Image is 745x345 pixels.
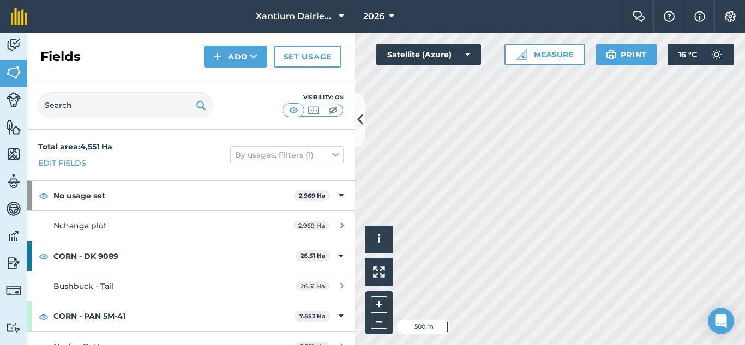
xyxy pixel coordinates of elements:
img: svg+xml;base64,PHN2ZyB4bWxucz0iaHR0cDovL3d3dy53My5vcmcvMjAwMC9zdmciIHdpZHRoPSIxOCIgaGVpZ2h0PSIyNC... [39,189,49,202]
span: Xantium Dairies [GEOGRAPHIC_DATA] [256,10,334,23]
div: No usage set2.969 Ha [27,181,355,210]
a: Nchanga plot2.969 Ha [27,211,355,240]
span: Nchanga plot [53,221,107,231]
img: svg+xml;base64,PHN2ZyB4bWxucz0iaHR0cDovL3d3dy53My5vcmcvMjAwMC9zdmciIHdpZHRoPSIxOCIgaGVpZ2h0PSIyNC... [39,250,49,263]
img: svg+xml;base64,PHN2ZyB4bWxucz0iaHR0cDovL3d3dy53My5vcmcvMjAwMC9zdmciIHdpZHRoPSIxOCIgaGVpZ2h0PSIyNC... [39,310,49,323]
div: CORN - DK 908926.51 Ha [27,241,355,271]
img: svg+xml;base64,PHN2ZyB4bWxucz0iaHR0cDovL3d3dy53My5vcmcvMjAwMC9zdmciIHdpZHRoPSIxNCIgaGVpZ2h0PSIyNC... [214,50,221,63]
img: Two speech bubbles overlapping with the left bubble in the forefront [632,11,645,22]
img: Four arrows, one pointing top left, one top right, one bottom right and the last bottom left [373,266,385,278]
a: Bushbuck - Tail26.51 Ha [27,271,355,301]
img: svg+xml;base64,PHN2ZyB4bWxucz0iaHR0cDovL3d3dy53My5vcmcvMjAwMC9zdmciIHdpZHRoPSIxNyIgaGVpZ2h0PSIxNy... [694,10,705,23]
img: svg+xml;base64,PD94bWwgdmVyc2lvbj0iMS4wIiBlbmNvZGluZz0idXRmLTgiPz4KPCEtLSBHZW5lcmF0b3I6IEFkb2JlIE... [6,283,21,298]
button: – [371,313,387,329]
img: svg+xml;base64,PHN2ZyB4bWxucz0iaHR0cDovL3d3dy53My5vcmcvMjAwMC9zdmciIHdpZHRoPSI1MCIgaGVpZ2h0PSI0MC... [307,105,320,116]
img: A cog icon [724,11,737,22]
span: 2026 [363,10,384,23]
h2: Fields [40,48,81,65]
img: svg+xml;base64,PHN2ZyB4bWxucz0iaHR0cDovL3d3dy53My5vcmcvMjAwMC9zdmciIHdpZHRoPSI1MCIgaGVpZ2h0PSI0MC... [326,105,340,116]
button: Satellite (Azure) [376,44,481,65]
div: CORN - PAN 5M-417.552 Ha [27,301,355,331]
img: svg+xml;base64,PHN2ZyB4bWxucz0iaHR0cDovL3d3dy53My5vcmcvMjAwMC9zdmciIHdpZHRoPSIxOSIgaGVpZ2h0PSIyNC... [606,48,616,61]
img: svg+xml;base64,PD94bWwgdmVyc2lvbj0iMS4wIiBlbmNvZGluZz0idXRmLTgiPz4KPCEtLSBHZW5lcmF0b3I6IEFkb2JlIE... [6,173,21,190]
img: A question mark icon [663,11,676,22]
img: fieldmargin Logo [11,8,27,25]
img: svg+xml;base64,PHN2ZyB4bWxucz0iaHR0cDovL3d3dy53My5vcmcvMjAwMC9zdmciIHdpZHRoPSI1NiIgaGVpZ2h0PSI2MC... [6,119,21,135]
button: Print [596,44,657,65]
img: svg+xml;base64,PD94bWwgdmVyc2lvbj0iMS4wIiBlbmNvZGluZz0idXRmLTgiPz4KPCEtLSBHZW5lcmF0b3I6IEFkb2JlIE... [6,228,21,244]
button: Measure [504,44,585,65]
button: Add [204,46,267,68]
img: svg+xml;base64,PHN2ZyB4bWxucz0iaHR0cDovL3d3dy53My5vcmcvMjAwMC9zdmciIHdpZHRoPSI1NiIgaGVpZ2h0PSI2MC... [6,64,21,81]
strong: 2.969 Ha [299,192,326,199]
span: Bushbuck - Tail [53,281,113,291]
button: By usages, Filters (1) [230,146,344,164]
img: svg+xml;base64,PD94bWwgdmVyc2lvbj0iMS4wIiBlbmNvZGluZz0idXRmLTgiPz4KPCEtLSBHZW5lcmF0b3I6IEFkb2JlIE... [706,44,728,65]
strong: 26.51 Ha [301,252,326,259]
img: svg+xml;base64,PD94bWwgdmVyc2lvbj0iMS4wIiBlbmNvZGluZz0idXRmLTgiPz4KPCEtLSBHZW5lcmF0b3I6IEFkb2JlIE... [6,323,21,333]
img: svg+xml;base64,PHN2ZyB4bWxucz0iaHR0cDovL3d3dy53My5vcmcvMjAwMC9zdmciIHdpZHRoPSI1NiIgaGVpZ2h0PSI2MC... [6,146,21,162]
span: 26.51 Ha [296,281,329,290]
img: svg+xml;base64,PD94bWwgdmVyc2lvbj0iMS4wIiBlbmNvZGluZz0idXRmLTgiPz4KPCEtLSBHZW5lcmF0b3I6IEFkb2JlIE... [6,92,21,107]
span: 16 ° C [678,44,697,65]
button: 16 °C [668,44,734,65]
img: Ruler icon [516,49,527,60]
strong: 7.552 Ha [299,312,326,320]
span: i [377,232,381,246]
button: + [371,296,387,313]
strong: Total area : 4,551 Ha [38,142,112,152]
img: svg+xml;base64,PHN2ZyB4bWxucz0iaHR0cDovL3d3dy53My5vcmcvMjAwMC9zdmciIHdpZHRoPSIxOSIgaGVpZ2h0PSIyNC... [196,99,206,112]
a: Set usage [274,46,341,68]
strong: No usage set [53,181,294,210]
img: svg+xml;base64,PD94bWwgdmVyc2lvbj0iMS4wIiBlbmNvZGluZz0idXRmLTgiPz4KPCEtLSBHZW5lcmF0b3I6IEFkb2JlIE... [6,37,21,53]
div: Visibility: On [283,93,344,102]
strong: CORN - PAN 5M-41 [53,301,295,331]
div: Open Intercom Messenger [708,308,734,334]
button: i [365,226,393,253]
img: svg+xml;base64,PD94bWwgdmVyc2lvbj0iMS4wIiBlbmNvZGluZz0idXRmLTgiPz4KPCEtLSBHZW5lcmF0b3I6IEFkb2JlIE... [6,201,21,217]
img: svg+xml;base64,PD94bWwgdmVyc2lvbj0iMS4wIiBlbmNvZGluZz0idXRmLTgiPz4KPCEtLSBHZW5lcmF0b3I6IEFkb2JlIE... [6,255,21,271]
a: Edit fields [38,157,86,169]
input: Search [38,92,213,118]
img: svg+xml;base64,PHN2ZyB4bWxucz0iaHR0cDovL3d3dy53My5vcmcvMjAwMC9zdmciIHdpZHRoPSI1MCIgaGVpZ2h0PSI0MC... [287,105,301,116]
span: 2.969 Ha [293,221,329,230]
strong: CORN - DK 9089 [53,241,296,271]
